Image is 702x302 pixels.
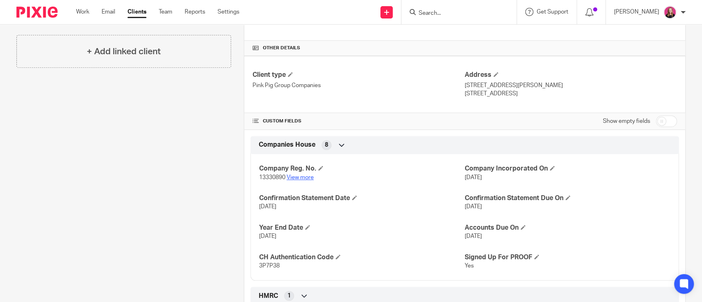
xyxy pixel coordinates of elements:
span: Get Support [537,9,568,15]
a: Email [102,8,115,16]
span: 3P7P38 [259,263,280,269]
label: Show empty fields [603,117,650,125]
input: Search [418,10,492,17]
h4: Accounts Due On [465,224,670,232]
h4: Year End Date [259,224,465,232]
span: Companies House [259,141,315,149]
a: View more [287,175,314,180]
span: Yes [465,263,474,269]
span: [DATE] [465,175,482,180]
span: [DATE] [259,204,276,210]
h4: Confirmation Statement Date [259,194,465,203]
p: Pink Pig Group Companies [253,81,465,90]
h4: CH Authentication Code [259,253,465,262]
a: Team [159,8,172,16]
h4: Address [465,71,677,79]
a: Work [76,8,89,16]
span: [DATE] [259,233,276,239]
span: 13330890 [259,175,285,180]
span: [DATE] [465,204,482,210]
a: Reports [185,8,205,16]
a: Settings [218,8,239,16]
h4: Signed Up For PROOF [465,253,670,262]
span: 8 [325,141,328,149]
span: Other details [263,45,300,51]
span: 1 [287,292,291,300]
h4: Company Reg. No. [259,164,465,173]
h4: + Add linked client [87,45,161,58]
p: [STREET_ADDRESS] [465,90,677,98]
h4: Client type [253,71,465,79]
img: Pixie [16,7,58,18]
span: HMRC [259,292,278,300]
img: Team%20headshots.png [663,6,677,19]
p: [PERSON_NAME] [614,8,659,16]
span: [DATE] [465,233,482,239]
p: [STREET_ADDRESS][PERSON_NAME] [465,81,677,90]
a: Clients [127,8,146,16]
h4: Company Incorporated On [465,164,670,173]
h4: CUSTOM FIELDS [253,118,465,124]
h4: Confirmation Statement Due On [465,194,670,203]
